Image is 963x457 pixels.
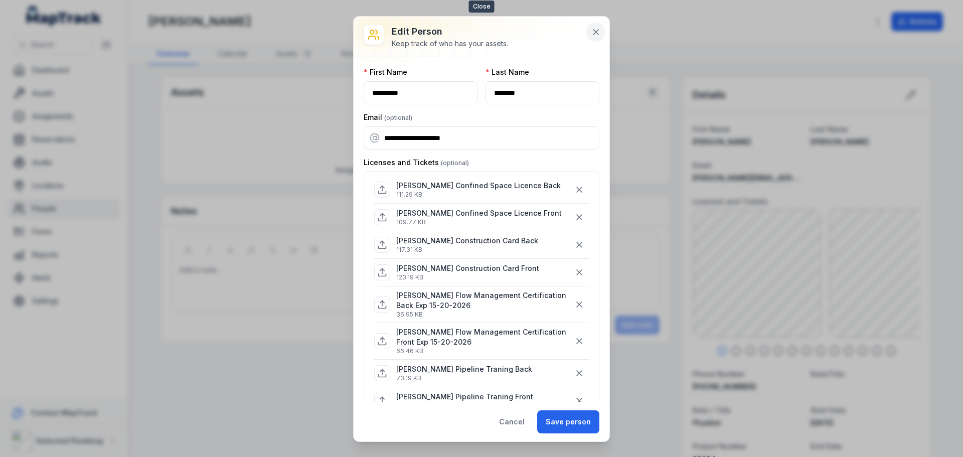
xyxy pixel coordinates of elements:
h3: Edit person [392,25,508,39]
p: [PERSON_NAME] Flow Management Certification Back Exp 15-20-2026 [396,290,570,311]
p: 123.19 KB [396,273,539,281]
button: Save person [537,410,599,433]
p: 117.31 KB [396,246,538,254]
label: Email [364,112,412,122]
p: 36.95 KB [396,311,570,319]
p: [PERSON_NAME] Flow Management Certification Front Exp 15-20-2026 [396,327,570,347]
p: 73.19 KB [396,374,532,382]
p: [PERSON_NAME] Construction Card Back [396,236,538,246]
p: 109.77 KB [396,218,562,226]
p: [PERSON_NAME] Confined Space Licence Front [396,208,562,218]
label: Last Name [486,67,529,77]
label: First Name [364,67,407,77]
p: [PERSON_NAME] Pipeline Traning Front [396,392,533,402]
div: Keep track of who has your assets. [392,39,508,49]
p: 66.46 KB [396,347,570,355]
p: [PERSON_NAME] Construction Card Front [396,263,539,273]
p: 111.29 KB [396,191,561,199]
button: Cancel [491,410,533,433]
label: Licenses and Tickets [364,158,469,168]
p: [PERSON_NAME] Pipeline Traning Back [396,364,532,374]
span: Close [469,1,495,13]
p: [PERSON_NAME] Confined Space Licence Back [396,181,561,191]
